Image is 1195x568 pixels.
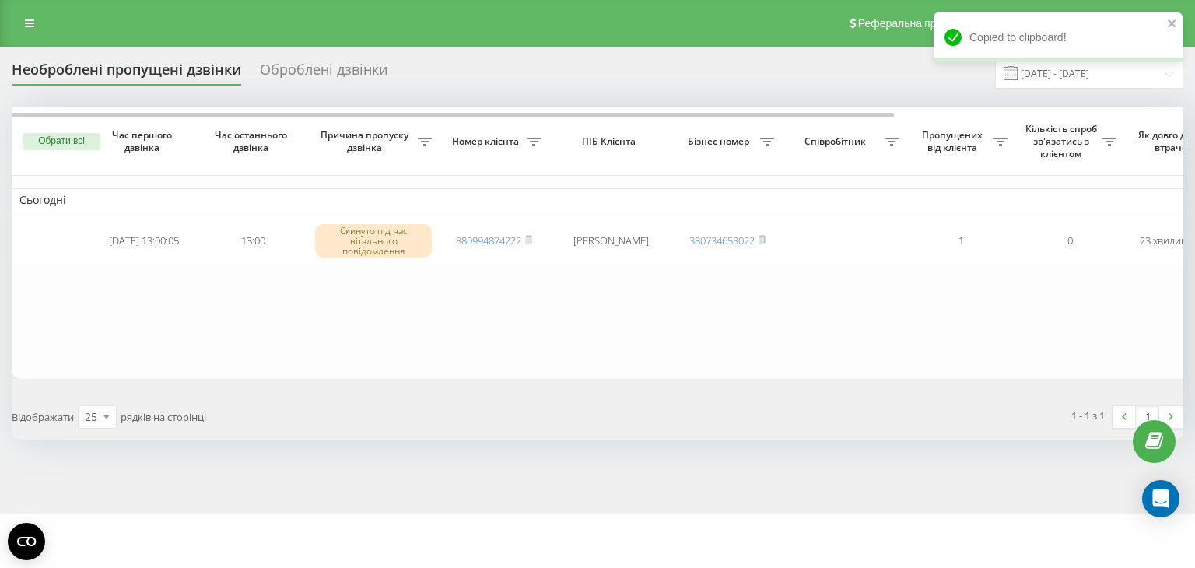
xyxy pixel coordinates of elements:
[1142,480,1179,517] div: Open Intercom Messenger
[456,233,521,247] a: 380994874222
[12,61,241,86] div: Необроблені пропущені дзвінки
[689,233,755,247] a: 380734653022
[260,61,387,86] div: Оброблені дзвінки
[211,129,295,153] span: Час останнього дзвінка
[315,224,432,258] div: Скинуто під час вітального повідомлення
[102,129,186,153] span: Час першого дзвінка
[1023,123,1102,160] span: Кількість спроб зв'язатись з клієнтом
[89,216,198,267] td: [DATE] 13:00:05
[1015,216,1124,267] td: 0
[85,409,97,425] div: 25
[934,12,1183,62] div: Copied to clipboard!
[562,135,660,148] span: ПІБ Клієнта
[906,216,1015,267] td: 1
[8,523,45,560] button: Open CMP widget
[858,17,972,30] span: Реферальна програма
[548,216,673,267] td: [PERSON_NAME]
[447,135,527,148] span: Номер клієнта
[1071,408,1105,423] div: 1 - 1 з 1
[121,410,206,424] span: рядків на сторінці
[23,133,100,150] button: Обрати всі
[198,216,307,267] td: 13:00
[315,129,418,153] span: Причина пропуску дзвінка
[1167,17,1178,32] button: close
[1136,406,1159,428] a: 1
[681,135,760,148] span: Бізнес номер
[12,410,74,424] span: Відображати
[790,135,885,148] span: Співробітник
[914,129,993,153] span: Пропущених від клієнта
